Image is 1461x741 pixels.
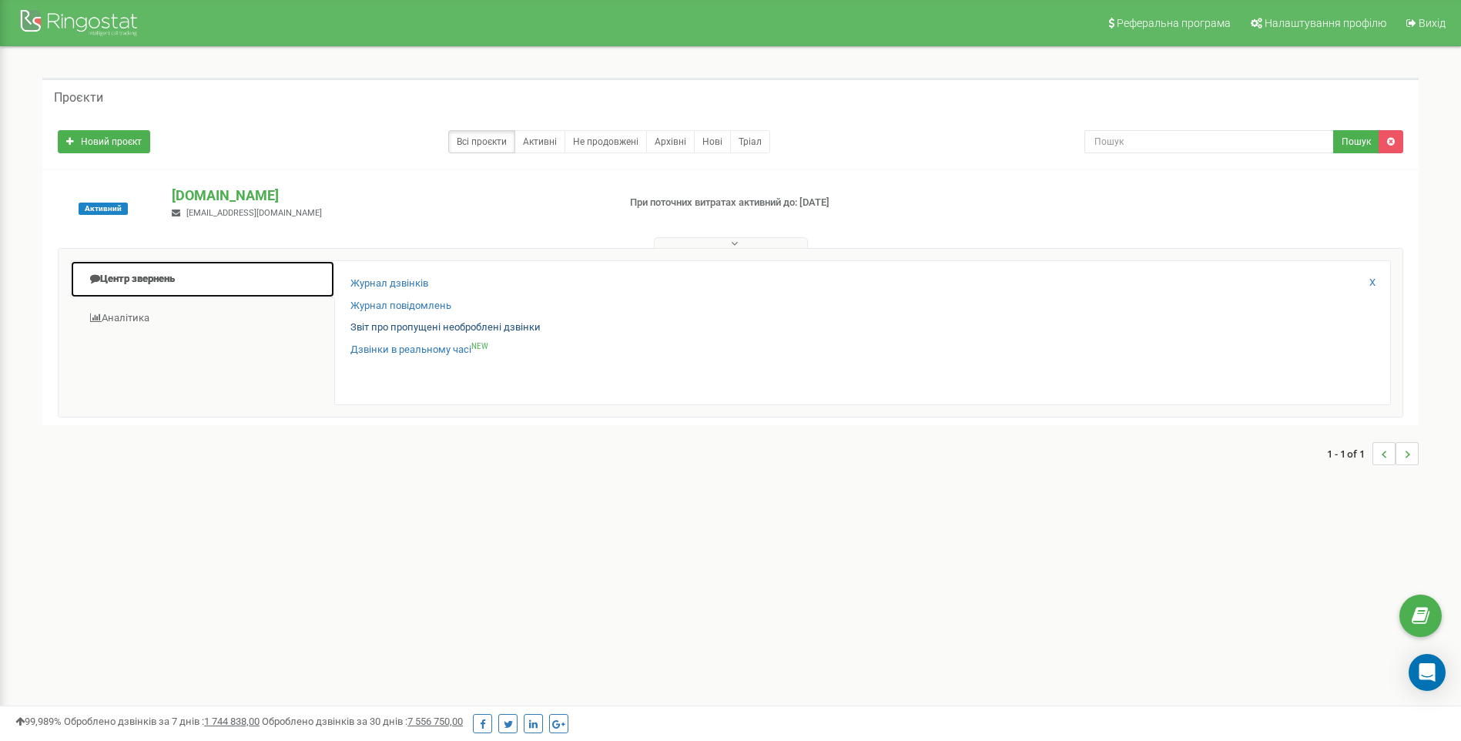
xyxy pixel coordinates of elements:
[514,130,565,153] a: Активні
[186,208,322,218] span: [EMAIL_ADDRESS][DOMAIN_NAME]
[262,716,463,727] span: Оброблено дзвінків за 30 днів :
[1327,427,1419,481] nav: ...
[1419,17,1446,29] span: Вихід
[1084,130,1334,153] input: Пошук
[1117,17,1231,29] span: Реферальна програма
[54,91,103,105] h5: Проєкти
[172,186,605,206] p: [DOMAIN_NAME]
[70,300,335,337] a: Аналiтика
[204,716,260,727] u: 1 744 838,00
[448,130,515,153] a: Всі проєкти
[1333,130,1379,153] button: Пошук
[70,260,335,298] a: Центр звернень
[1369,276,1376,290] a: X
[64,716,260,727] span: Оброблено дзвінків за 7 днів :
[565,130,647,153] a: Не продовжені
[350,343,488,357] a: Дзвінки в реальному часіNEW
[15,716,62,727] span: 99,989%
[471,342,488,350] sup: NEW
[1265,17,1386,29] span: Налаштування профілю
[694,130,731,153] a: Нові
[350,277,428,291] a: Журнал дзвінків
[58,130,150,153] a: Новий проєкт
[407,716,463,727] u: 7 556 750,00
[1327,442,1372,465] span: 1 - 1 of 1
[630,196,949,210] p: При поточних витратах активний до: [DATE]
[350,320,541,335] a: Звіт про пропущені необроблені дзвінки
[79,203,128,215] span: Активний
[350,299,451,313] a: Журнал повідомлень
[646,130,695,153] a: Архівні
[730,130,770,153] a: Тріал
[1409,654,1446,691] div: Open Intercom Messenger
